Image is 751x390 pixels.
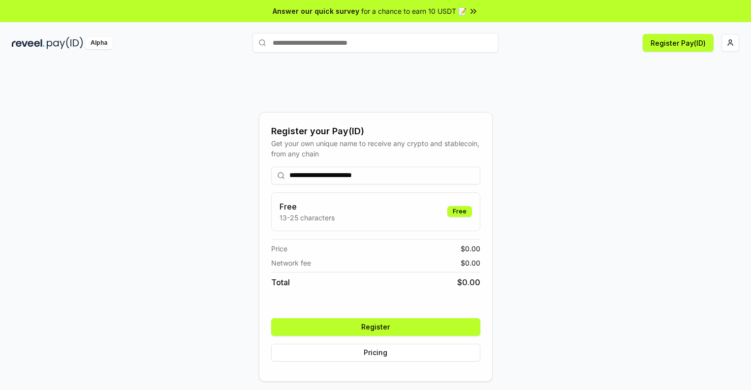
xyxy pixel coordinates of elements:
[457,276,480,288] span: $ 0.00
[271,344,480,361] button: Pricing
[271,318,480,336] button: Register
[280,201,335,212] h3: Free
[361,6,467,16] span: for a chance to earn 10 USDT 📝
[271,138,480,159] div: Get your own unique name to receive any crypto and stablecoin, from any chain
[271,258,311,268] span: Network fee
[447,206,472,217] div: Free
[85,37,113,49] div: Alpha
[273,6,359,16] span: Answer our quick survey
[280,212,335,223] p: 13-25 characters
[12,37,45,49] img: reveel_dark
[461,258,480,268] span: $ 0.00
[271,276,290,288] span: Total
[643,34,714,52] button: Register Pay(ID)
[461,243,480,254] span: $ 0.00
[271,124,480,138] div: Register your Pay(ID)
[47,37,83,49] img: pay_id
[271,243,287,254] span: Price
